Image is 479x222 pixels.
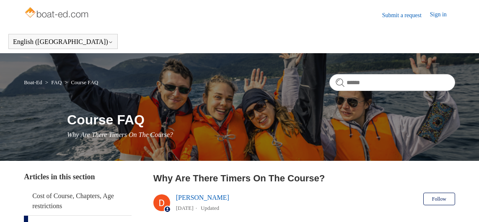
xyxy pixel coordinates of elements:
[24,79,42,85] a: Boat-Ed
[63,79,98,85] li: Course FAQ
[51,79,62,85] a: FAQ
[24,173,95,181] span: Articles in this section
[176,205,194,211] time: 04/08/2025, 12:58
[67,110,455,130] h1: Course FAQ
[71,79,98,85] a: Course FAQ
[44,79,63,85] li: FAQ
[24,187,132,215] a: Cost of Course, Chapters, Age restrictions
[201,205,219,211] li: Updated
[329,74,455,91] input: Search
[176,194,229,201] a: [PERSON_NAME]
[24,5,91,22] img: Boat-Ed Help Center home page
[423,193,455,205] button: Follow Article
[153,171,455,185] h2: Why Are There Timers On The Course?
[13,38,113,46] button: English ([GEOGRAPHIC_DATA])
[430,10,455,20] a: Sign in
[67,131,173,138] span: Why Are There Timers On The Course?
[382,11,430,20] a: Submit a request
[24,79,44,85] li: Boat-Ed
